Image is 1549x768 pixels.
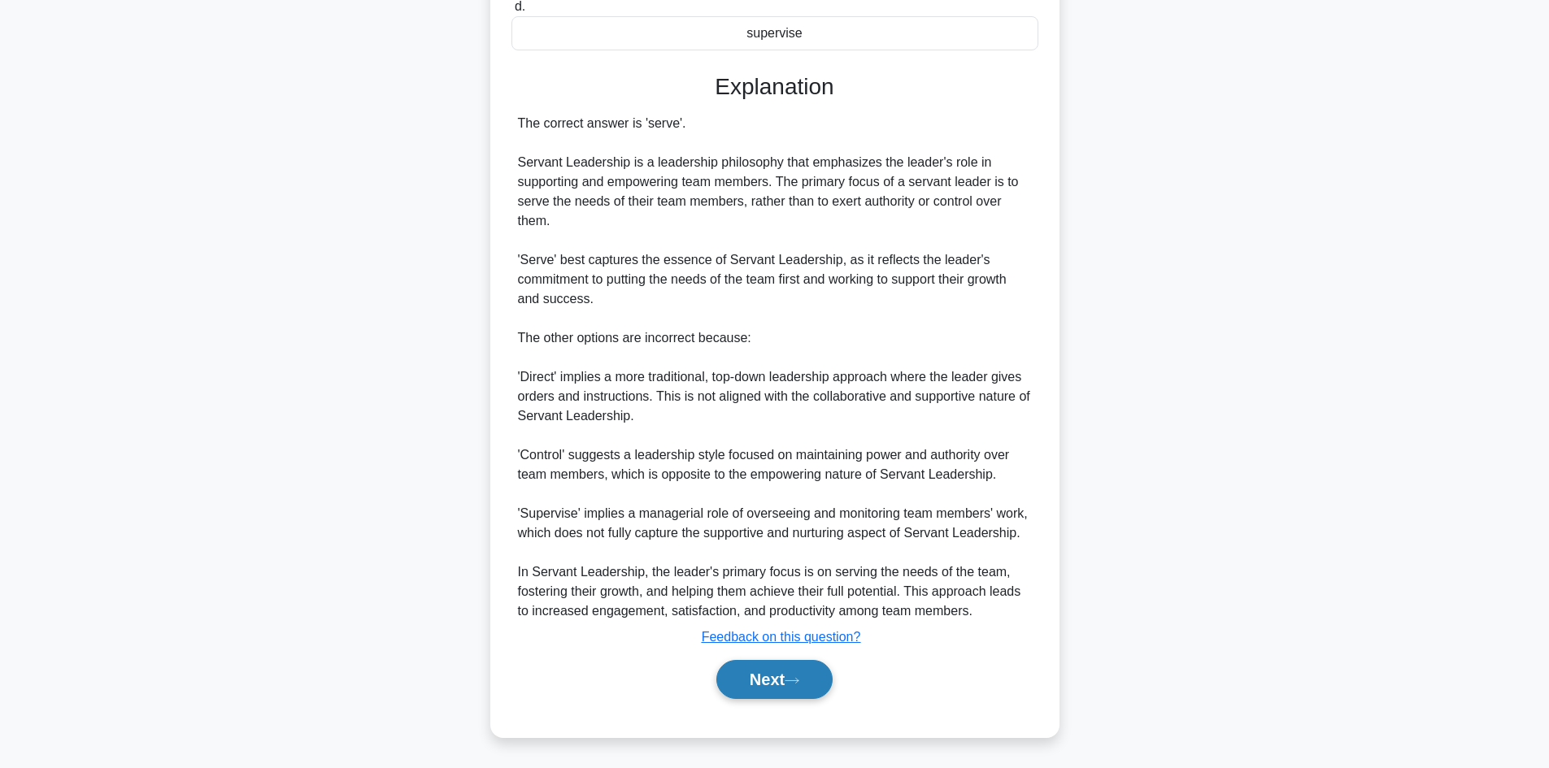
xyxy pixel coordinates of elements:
h3: Explanation [521,73,1029,101]
div: The correct answer is 'serve'. Servant Leadership is a leadership philosophy that emphasizes the ... [518,114,1032,621]
button: Next [716,660,833,699]
a: Feedback on this question? [702,630,861,644]
div: supervise [511,16,1038,50]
